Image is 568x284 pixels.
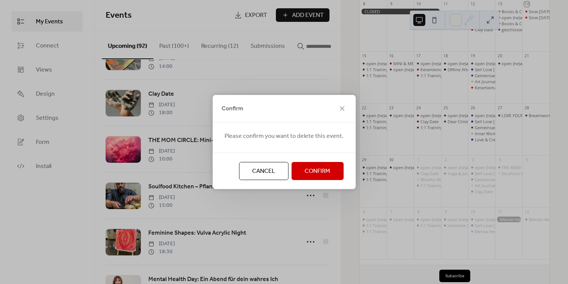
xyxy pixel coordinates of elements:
span: Cancel [252,167,275,176]
span: Confirm [222,104,243,113]
span: Please confirm you want to delete this event. [225,132,343,141]
button: Confirm [291,162,343,180]
button: Cancel [239,162,288,180]
span: Confirm [305,167,330,176]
